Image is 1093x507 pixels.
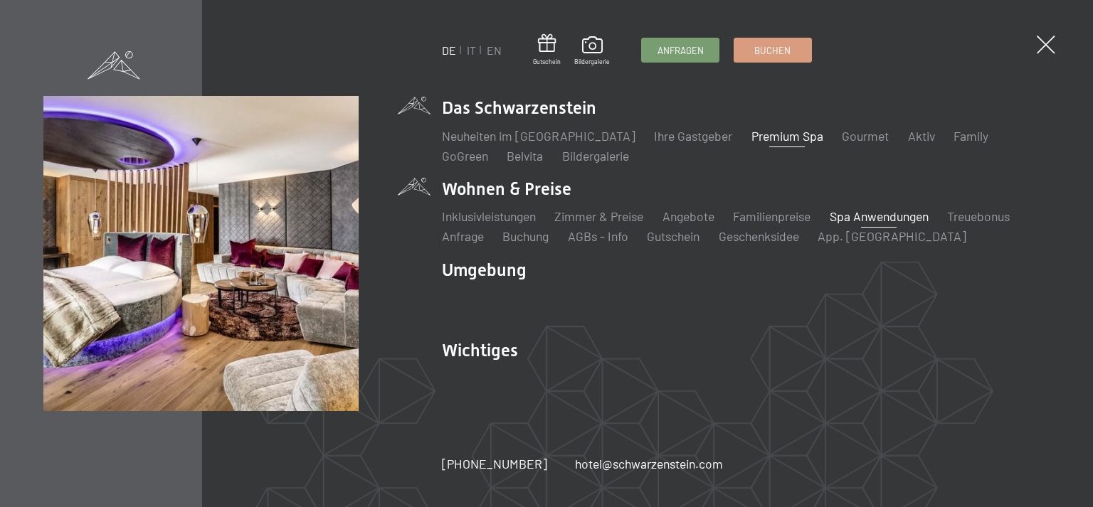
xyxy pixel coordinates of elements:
a: Bildergalerie [562,148,629,164]
a: Aktiv [908,128,935,144]
a: AGBs - Info [568,228,628,244]
a: Premium Spa [751,128,823,144]
a: [PHONE_NUMBER] [442,455,547,473]
a: Anfragen [642,38,719,62]
a: Angebote [662,208,714,224]
a: Geschenksidee [719,228,799,244]
a: Gourmet [842,128,889,144]
a: Family [954,128,988,144]
a: Gutschein [533,34,561,66]
a: Inklusivleistungen [442,208,536,224]
a: Buchung [502,228,549,244]
span: Gutschein [533,58,561,66]
a: hotel@schwarzenstein.com [575,455,723,473]
a: Gutschein [647,228,699,244]
a: Bildergalerie [574,36,610,66]
a: DE [442,43,456,57]
a: IT [467,43,476,57]
a: Spa Anwendungen [830,208,929,224]
a: Neuheiten im [GEOGRAPHIC_DATA] [442,128,635,144]
a: Buchen [734,38,811,62]
span: Buchen [754,44,791,57]
a: Treuebonus [947,208,1010,224]
span: Bildergalerie [574,58,610,66]
a: EN [487,43,502,57]
span: Anfragen [658,44,704,57]
a: Anfrage [442,228,484,244]
a: App. [GEOGRAPHIC_DATA] [818,228,966,244]
a: GoGreen [442,148,488,164]
a: Belvita [507,148,543,164]
a: Zimmer & Preise [554,208,643,224]
a: Ihre Gastgeber [654,128,732,144]
span: [PHONE_NUMBER] [442,456,547,471]
a: Familienpreise [733,208,810,224]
